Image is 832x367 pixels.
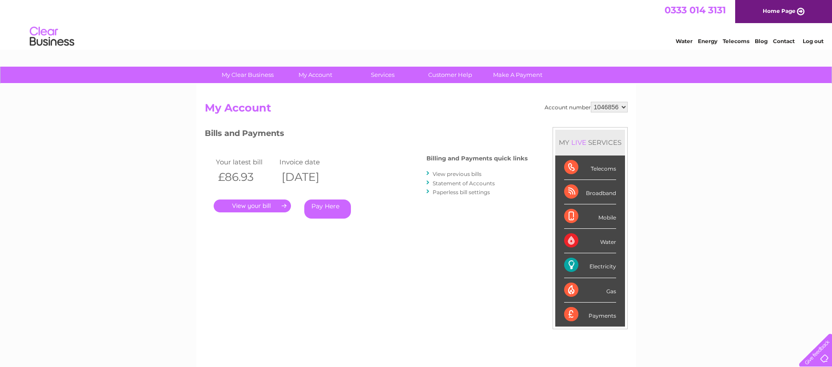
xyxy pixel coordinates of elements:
[676,38,693,44] a: Water
[545,102,628,112] div: Account number
[214,156,278,168] td: Your latest bill
[346,67,419,83] a: Services
[755,38,768,44] a: Blog
[564,204,616,229] div: Mobile
[277,156,341,168] td: Invoice date
[433,171,482,177] a: View previous bills
[723,38,749,44] a: Telecoms
[569,138,588,147] div: LIVE
[481,67,554,83] a: Make A Payment
[207,5,626,43] div: Clear Business is a trading name of Verastar Limited (registered in [GEOGRAPHIC_DATA] No. 3667643...
[564,278,616,303] div: Gas
[564,253,616,278] div: Electricity
[214,199,291,212] a: .
[414,67,487,83] a: Customer Help
[205,102,628,119] h2: My Account
[773,38,795,44] a: Contact
[564,229,616,253] div: Water
[279,67,352,83] a: My Account
[205,127,528,143] h3: Bills and Payments
[433,189,490,195] a: Paperless bill settings
[564,180,616,204] div: Broadband
[211,67,284,83] a: My Clear Business
[803,38,824,44] a: Log out
[433,180,495,187] a: Statement of Accounts
[426,155,528,162] h4: Billing and Payments quick links
[665,4,726,16] a: 0333 014 3131
[564,156,616,180] div: Telecoms
[555,130,625,155] div: MY SERVICES
[29,23,75,50] img: logo.png
[564,303,616,327] div: Payments
[698,38,717,44] a: Energy
[304,199,351,219] a: Pay Here
[214,168,278,186] th: £86.93
[277,168,341,186] th: [DATE]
